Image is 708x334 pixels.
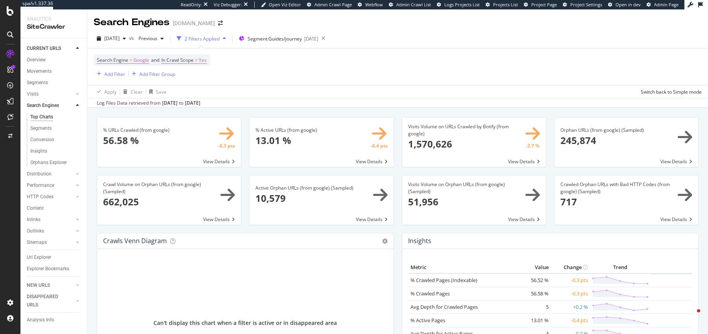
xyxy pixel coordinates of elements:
div: Top Charts [30,113,53,121]
span: Search Engine [97,57,128,63]
div: Orphans Explorer [30,159,67,167]
span: Yes [199,55,207,66]
div: arrow-right-arrow-left [218,20,223,26]
a: Movements [27,67,81,76]
i: Options [382,238,388,244]
span: Open in dev [616,2,641,7]
a: Segments [30,124,81,133]
div: Content [27,204,44,212]
h4: Insights [408,236,431,246]
a: Search Engines [27,101,74,110]
span: Admin Page [654,2,678,7]
iframe: Intercom live chat [681,307,700,326]
span: 2025 Sep. 8th [104,35,120,42]
a: DISAPPEARED URLS [27,293,74,309]
a: Inlinks [27,216,74,224]
span: Google [133,55,149,66]
div: Explorer Bookmarks [27,265,69,273]
button: Previous [135,32,167,45]
div: Switch back to Simple mode [641,89,702,95]
a: Avg Depth for Crawled Pages [410,303,478,310]
span: Webflow [365,2,383,7]
td: 5 [519,300,551,314]
a: Projects List [486,2,518,8]
span: Project Page [531,2,557,7]
span: Projects List [493,2,518,7]
div: 2 Filters Applied [185,35,220,42]
span: vs [129,35,135,41]
a: Visits [27,90,74,98]
th: Metric [409,262,519,273]
a: Explorer Bookmarks [27,265,81,273]
div: DISAPPEARED URLS [27,293,67,309]
h4: Crawls Venn Diagram [103,236,167,246]
div: Search Engines [27,101,59,110]
td: -0.3 pts [551,273,590,287]
a: NEW URLS [27,281,74,290]
div: Search Engines [94,16,170,29]
a: Logs Projects List [437,2,480,8]
span: and [151,57,159,63]
button: Add Filter [94,69,125,79]
div: Analytics [27,16,81,22]
td: -0.4 pts [551,314,590,327]
div: Visits [27,90,39,98]
a: Distribution [27,170,74,178]
div: Viz Debugger: [214,2,242,8]
span: In Crawl Scope [161,57,194,63]
a: Url Explorer [27,253,81,262]
span: Open Viz Editor [269,2,301,7]
a: CURRENT URLS [27,44,74,53]
div: ReadOnly: [181,2,202,8]
div: Analysis Info [27,316,54,324]
div: Clear [131,89,142,95]
td: -0.3 pts [551,287,590,300]
div: [DATE] [162,100,177,107]
a: Admin Crawl Page [307,2,352,8]
a: Analysis Info [27,316,81,324]
div: Inlinks [27,216,41,224]
div: Outlinks [27,227,44,235]
div: Segments [30,124,52,133]
a: Open in dev [608,2,641,8]
div: Movements [27,67,52,76]
button: Apply [94,85,116,98]
a: Project Settings [563,2,602,8]
a: Content [27,204,81,212]
td: 56.52 % [519,273,551,287]
span: Project Settings [570,2,602,7]
a: Overview [27,56,81,64]
span: Logs Projects List [444,2,480,7]
td: 13.01 % [519,314,551,327]
a: Admin Page [647,2,678,8]
a: Segments [27,79,81,87]
div: Apply [104,89,116,95]
span: Admin Crawl Page [314,2,352,7]
div: [DATE] [185,100,200,107]
span: Segment: Guides/journey [248,35,302,42]
td: 56.58 % [519,287,551,300]
a: % Active Pages [410,317,445,324]
button: 2 Filters Applied [174,32,229,45]
td: +0.2 % [551,300,590,314]
div: Add Filter [104,71,125,78]
div: Url Explorer [27,253,51,262]
div: Log Files Data retrieved from to [97,100,200,107]
th: Change [551,262,590,273]
div: Add Filter Group [139,71,175,78]
button: Segment:Guides/journey[DATE] [236,32,318,45]
a: HTTP Codes [27,193,74,201]
div: Distribution [27,170,52,178]
div: Save [156,89,166,95]
span: = [195,57,198,63]
a: % Crawled Pages (Indexable) [410,277,477,284]
div: HTTP Codes [27,193,54,201]
a: Conversion [30,136,81,144]
a: Open Viz Editor [261,2,301,8]
button: Switch back to Simple mode [638,85,702,98]
th: Trend [590,262,651,273]
span: Can't display this chart when a filter is active or in disappeared area [153,319,337,327]
div: SiteCrawler [27,22,81,31]
div: CURRENT URLS [27,44,61,53]
span: Previous [135,35,157,42]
